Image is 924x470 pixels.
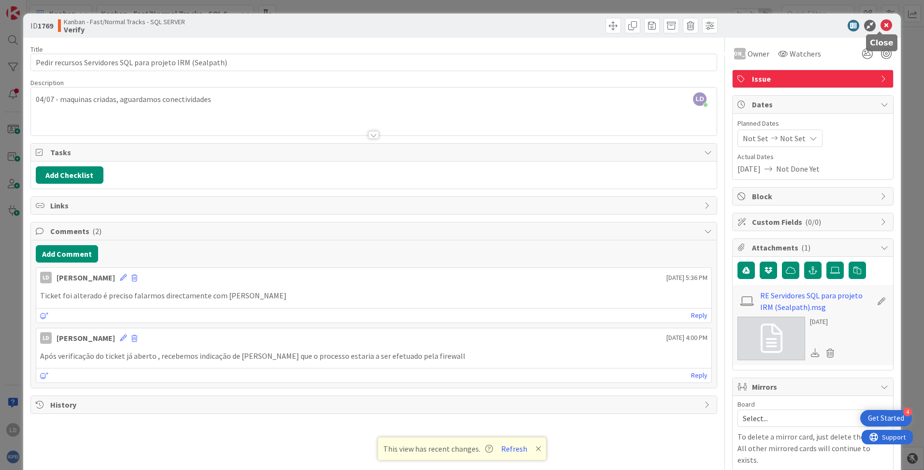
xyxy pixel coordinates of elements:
[870,38,894,47] h5: Close
[810,317,838,327] div: [DATE]
[38,21,53,30] b: 1769
[50,225,699,237] span: Comments
[737,118,888,129] span: Planned Dates
[57,332,115,344] div: [PERSON_NAME]
[760,290,872,313] a: RE Servidores SQL para projeto IRM (Sealpath).msg
[737,401,755,408] span: Board
[737,152,888,162] span: Actual Dates
[383,443,493,455] span: This view has recent changes.
[776,163,820,175] span: Not Done Yet
[752,381,876,393] span: Mirrors
[20,1,44,13] span: Support
[40,272,52,283] div: LD
[752,73,876,85] span: Issue
[790,48,821,59] span: Watchers
[734,48,746,59] div: [PERSON_NAME]
[737,431,888,466] p: To delete a mirror card, just delete the card. All other mirrored cards will continue to exists.
[40,290,707,301] p: Ticket foi alterado é preciso falarmos directamente com [PERSON_NAME]
[752,216,876,228] span: Custom Fields
[903,408,912,416] div: 4
[666,273,707,283] span: [DATE] 5:36 PM
[36,166,103,184] button: Add Checklist
[691,309,707,322] a: Reply
[868,413,904,423] div: Get Started
[498,442,531,455] button: Refresh
[666,333,707,343] span: [DATE] 4:00 PM
[30,78,64,87] span: Description
[780,132,806,144] span: Not Set
[752,242,876,253] span: Attachments
[810,347,821,359] div: Download
[748,48,769,59] span: Owner
[743,411,866,425] span: Select...
[64,18,185,26] span: Kanban - Fast/Normal Tracks - SQL SERVER
[30,45,43,54] label: Title
[36,245,98,263] button: Add Comment
[64,26,185,33] b: Verify
[92,226,101,236] span: ( 2 )
[860,410,912,426] div: Open Get Started checklist, remaining modules: 4
[40,332,52,344] div: LD
[752,191,876,202] span: Block
[801,243,810,252] span: ( 1 )
[30,54,717,71] input: type card name here...
[805,217,821,227] span: ( 0/0 )
[50,399,699,411] span: History
[50,200,699,211] span: Links
[743,132,768,144] span: Not Set
[57,272,115,283] div: [PERSON_NAME]
[752,99,876,110] span: Dates
[40,351,707,362] p: Após verificação do ticket já aberto , recebemos indicação de [PERSON_NAME] que o processo estari...
[737,163,761,175] span: [DATE]
[36,94,712,105] p: 04/07 - maquinas criadas, aguardamos conectividades
[693,92,707,106] span: LD
[691,369,707,382] a: Reply
[30,20,53,31] span: ID
[50,147,699,158] span: Tasks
